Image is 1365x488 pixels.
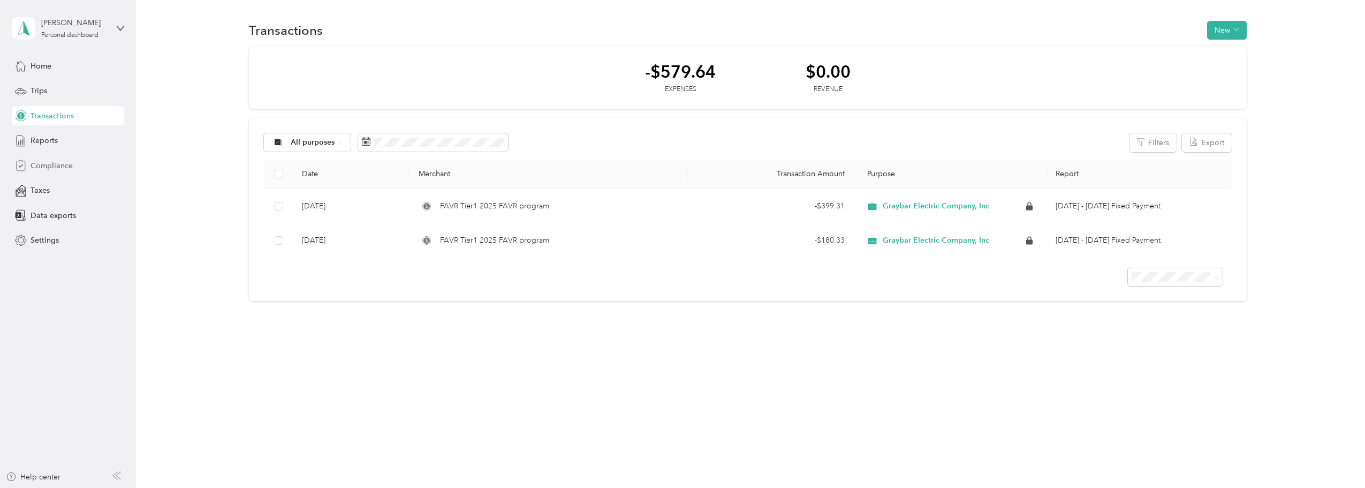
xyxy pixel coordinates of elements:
div: -$579.64 [645,62,716,81]
td: [DATE] [293,189,409,224]
span: Reports [31,135,58,146]
td: [DATE] [293,223,409,258]
td: Sep 1 - 30, 2025 Fixed Payment [1047,189,1232,224]
div: $0.00 [806,62,851,81]
span: All purposes [291,139,335,146]
span: FAVR Tier1 2025 FAVR program [440,235,549,246]
button: Export [1182,133,1232,152]
span: Purpose [862,169,896,178]
th: Merchant [410,160,687,189]
h1: Transactions [249,25,323,36]
span: Data exports [31,210,76,221]
span: Transactions [31,110,74,122]
div: Personal dashboard [41,32,98,39]
span: Home [31,61,51,72]
td: Aug 1 - 31, 2025 Fixed Payment [1047,223,1232,258]
div: Revenue [806,85,851,94]
div: [PERSON_NAME] [41,17,108,28]
span: Graybar Electric Company, Inc [883,201,989,211]
span: FAVR Tier1 2025 FAVR program [440,200,549,212]
iframe: Everlance-gr Chat Button Frame [1305,428,1365,488]
span: Compliance [31,160,73,171]
span: Trips [31,85,47,96]
div: - $399.31 [695,200,845,212]
th: Report [1047,160,1232,189]
th: Date [293,160,409,189]
button: Filters [1129,133,1177,152]
div: - $180.33 [695,235,845,246]
span: Graybar Electric Company, Inc [883,236,989,245]
button: New [1207,21,1247,40]
span: Settings [31,235,59,246]
button: Help center [6,471,60,483]
span: Taxes [31,185,50,196]
th: Transaction Amount [687,160,853,189]
div: Expenses [645,85,716,94]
